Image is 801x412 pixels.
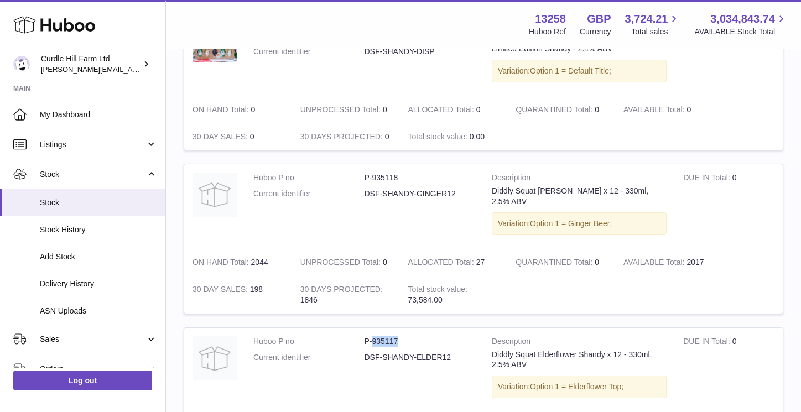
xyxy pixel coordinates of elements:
[625,12,668,27] span: 3,724.21
[40,279,157,289] span: Delivery History
[530,66,611,75] span: Option 1 = Default Title;
[300,258,383,269] strong: UNPROCESSED Total
[408,258,476,269] strong: ALLOCATED Total
[184,276,292,314] td: 198
[631,27,680,37] span: Total sales
[529,27,566,37] div: Huboo Ref
[193,173,237,217] img: product image
[40,225,157,235] span: Stock History
[492,376,667,398] div: Variation:
[675,164,783,249] td: 0
[253,189,365,199] dt: Current identifier
[193,105,251,117] strong: ON HAND Total
[492,350,667,371] div: Diddly Squat Elderflower Shandy x 12 - 330ml, 2.5% ABV
[683,337,732,348] strong: DUE IN Total
[365,352,476,363] dd: DSF-SHANDY-ELDER12
[40,197,157,208] span: Stock
[292,276,400,314] td: 1846
[492,60,667,82] div: Variation:
[253,173,365,183] dt: Huboo P no
[587,12,611,27] strong: GBP
[675,22,783,96] td: 0
[516,258,595,269] strong: QUARANTINED Total
[492,186,667,207] div: Diddly Squat [PERSON_NAME] x 12 - 330ml, 2.5% ABV
[492,336,667,350] strong: Description
[408,285,467,296] strong: Total stock value
[184,96,292,123] td: 0
[683,173,732,185] strong: DUE IN Total
[253,46,365,57] dt: Current identifier
[400,249,508,276] td: 27
[400,96,508,123] td: 0
[41,65,222,74] span: [PERSON_NAME][EMAIL_ADDRESS][DOMAIN_NAME]
[615,96,723,123] td: 0
[625,12,681,37] a: 3,724.21 Total sales
[40,306,157,316] span: ASN Uploads
[40,169,145,180] span: Stock
[595,105,599,114] span: 0
[710,12,775,27] span: 3,034,843.74
[300,132,385,144] strong: 30 DAYS PROJECTED
[365,173,476,183] dd: P-935118
[365,46,476,57] dd: DSF-SHANDY-DISP
[193,258,251,269] strong: ON HAND Total
[193,336,237,380] img: product image
[516,105,595,117] strong: QUARANTINED Total
[292,249,400,276] td: 0
[623,258,686,269] strong: AVAILABLE Total
[530,219,612,228] span: Option 1 = Ginger Beer;
[623,105,686,117] strong: AVAILABLE Total
[408,132,470,144] strong: Total stock value
[13,371,152,390] a: Log out
[40,334,145,345] span: Sales
[40,109,157,120] span: My Dashboard
[535,12,566,27] strong: 13258
[492,173,667,186] strong: Description
[253,352,365,363] dt: Current identifier
[470,132,485,141] span: 0.00
[193,285,250,296] strong: 30 DAY SALES
[41,54,141,75] div: Curdle Hill Farm Ltd
[492,212,667,235] div: Variation:
[253,336,365,347] dt: Huboo P no
[595,258,599,267] span: 0
[694,27,788,37] span: AVAILABLE Stock Total
[492,44,667,54] div: Limited Edition Shandy - 2.4% ABV
[580,27,611,37] div: Currency
[13,56,30,72] img: james@diddlysquatfarmshop.com
[300,285,383,296] strong: 30 DAYS PROJECTED
[615,249,723,276] td: 2017
[530,382,623,391] span: Option 1 = Elderflower Top;
[40,252,157,262] span: Add Stock
[408,105,476,117] strong: ALLOCATED Total
[694,12,788,37] a: 3,034,843.74 AVAILABLE Stock Total
[292,123,400,150] td: 0
[184,249,292,276] td: 2044
[292,96,400,123] td: 0
[193,132,250,144] strong: 30 DAY SALES
[408,295,443,304] span: 73,584.00
[40,364,145,374] span: Orders
[300,105,383,117] strong: UNPROCESSED Total
[40,139,145,150] span: Listings
[365,189,476,199] dd: DSF-SHANDY-GINGER12
[184,123,292,150] td: 0
[365,336,476,347] dd: P-935117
